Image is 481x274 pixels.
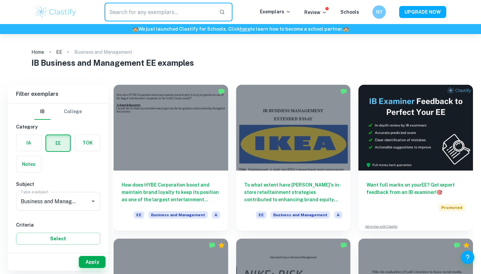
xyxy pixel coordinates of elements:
[134,211,144,219] span: EE
[358,85,473,171] img: Thumbnail
[31,47,44,57] a: Home
[34,104,82,120] div: Filter type choice
[114,85,228,231] a: How does HYBE Corporation boost and maintain brand loyalty to keep its position as one of the lar...
[461,251,474,264] button: Help and Feedback
[340,9,359,15] a: Schools
[8,85,108,103] h6: Filter exemplars
[31,57,450,69] h1: IB Business and Management EE examples
[439,204,465,211] span: Promoted
[366,181,465,196] h6: Want full marks on your EE ? Get expert feedback from an IB examiner!
[56,47,62,57] a: EE
[399,6,446,18] button: UPGRADE NOW
[89,197,98,206] button: Open
[16,156,41,172] button: Notes
[16,221,100,229] h6: Criteria
[34,104,50,120] button: IB
[240,26,250,32] a: here
[16,123,100,130] h6: Category
[437,190,442,195] span: 🎯
[209,242,215,249] img: Marked
[372,5,386,19] button: NY
[64,104,82,120] button: College
[122,181,220,203] h6: How does HYBE Corporation boost and maintain brand loyalty to keep its position as one of the lar...
[105,3,214,21] input: Search for any exemplars...
[133,26,138,32] span: 🏫
[79,256,106,268] button: Apply
[75,135,100,151] button: TOK
[271,211,330,219] span: Business and Management
[16,181,100,188] h6: Subject
[340,88,347,95] img: Marked
[256,211,267,219] span: EE
[375,8,383,16] h6: NY
[304,9,327,16] p: Review
[343,26,349,32] span: 🏫
[46,135,70,151] button: EE
[236,85,351,231] a: To what extent have [PERSON_NAME]'s in-store retailtainment strategies contributed to enhancing b...
[35,5,77,19] img: Clastify logo
[334,211,342,219] span: A
[218,242,225,249] div: Premium
[340,242,347,249] img: Marked
[260,8,291,15] p: Exemplars
[218,88,225,95] img: Marked
[1,25,480,33] h6: We just launched Clastify for Schools. Click to learn how to become a school partner.
[21,189,48,195] label: Type a subject
[358,85,473,231] a: Want full marks on yourEE? Get expert feedback from an IB examiner!PromotedAdvertise with Clastify
[16,233,100,245] button: Select
[244,181,343,203] h6: To what extent have [PERSON_NAME]'s in-store retailtainment strategies contributed to enhancing b...
[365,224,397,229] a: Advertise with Clastify
[148,211,208,219] span: Business and Management
[463,242,470,249] div: Premium
[212,211,220,219] span: A
[454,242,460,249] img: Marked
[16,135,41,151] button: IA
[74,48,132,56] p: Business and Management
